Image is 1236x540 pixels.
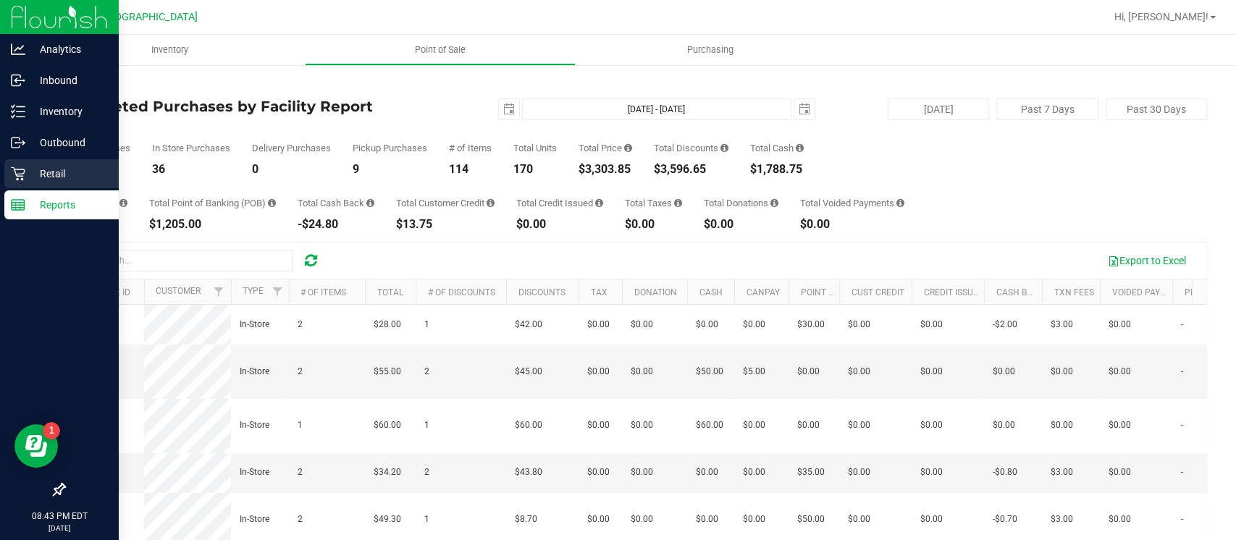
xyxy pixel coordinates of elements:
a: Tax [590,287,607,298]
i: Sum of the successful, non-voided point-of-banking payment transactions, both via payment termina... [268,198,276,208]
i: Sum of all account credit issued for all refunds from returned purchases in the date range. [595,198,603,208]
span: $0.00 [587,365,610,379]
span: $60.00 [515,418,542,432]
p: Analytics [25,41,112,58]
span: $50.00 [696,365,723,379]
button: Export to Excel [1098,248,1195,273]
div: Total Price [579,143,632,153]
span: $0.00 [848,418,870,432]
i: Sum of the discount values applied to the all purchases in the date range. [720,143,728,153]
a: Filter [207,279,231,304]
a: Donation [634,287,676,298]
p: [DATE] [7,523,112,533]
span: $0.00 [920,418,943,432]
div: $13.75 [396,219,495,230]
span: 2 [424,365,429,379]
span: In-Store [240,318,269,332]
div: Total Credit Issued [516,198,603,208]
span: $50.00 [797,512,825,526]
inline-svg: Inbound [11,73,25,88]
a: # of Discounts [427,287,495,298]
span: $3.00 [1051,512,1073,526]
div: Total Cash [750,143,804,153]
span: 1 [424,512,429,526]
span: Hi, [PERSON_NAME]! [1114,11,1208,22]
span: $0.00 [797,365,820,379]
span: $45.00 [515,365,542,379]
span: $5.00 [743,365,765,379]
span: $0.00 [631,465,653,479]
div: $3,596.65 [654,164,728,175]
div: Total Units [513,143,557,153]
div: Total Voided Payments [800,198,904,208]
i: Sum of all voided payment transaction amounts, excluding tips and transaction fees, for all purch... [896,198,904,208]
div: 170 [513,164,557,175]
span: $0.00 [1109,365,1131,379]
span: $0.00 [1109,418,1131,432]
span: $60.00 [696,418,723,432]
span: $28.00 [374,318,401,332]
div: $0.00 [704,219,778,230]
span: - [1181,512,1183,526]
span: $30.00 [797,318,825,332]
span: $0.00 [1051,418,1073,432]
span: $34.20 [374,465,401,479]
span: 1 [424,418,429,432]
span: $0.00 [1051,365,1073,379]
span: $3.00 [1051,465,1073,479]
span: $0.00 [587,512,610,526]
span: $0.00 [587,465,610,479]
a: Customer [156,286,201,296]
a: Inventory [35,35,305,65]
i: Sum of the successful, non-voided cash payment transactions for all purchases in the date range. ... [796,143,804,153]
span: $60.00 [374,418,401,432]
div: In Store Purchases [152,143,230,153]
span: Purchasing [668,43,753,56]
a: Total [377,287,403,298]
p: Reports [25,196,112,214]
div: -$24.80 [298,219,374,230]
iframe: Resource center unread badge [43,422,60,439]
span: 2 [298,512,303,526]
iframe: Resource center [14,424,58,468]
div: Total Customer Credit [396,198,495,208]
span: $0.00 [743,418,765,432]
span: $0.00 [631,512,653,526]
span: 1 [424,318,429,332]
div: $1,205.00 [149,219,276,230]
span: $0.00 [1109,512,1131,526]
span: $0.00 [743,465,765,479]
span: $0.00 [696,318,718,332]
span: 2 [298,365,303,379]
i: Sum of the total prices of all purchases in the date range. [624,143,632,153]
span: $0.00 [587,418,610,432]
a: Point of Banking (POB) [800,287,903,298]
span: - [1181,365,1183,379]
div: Pickup Purchases [353,143,427,153]
span: $0.00 [848,318,870,332]
a: CanPay [746,287,779,298]
span: select [499,99,519,119]
span: $0.00 [848,365,870,379]
button: Past 30 Days [1106,98,1207,120]
span: $0.00 [993,365,1015,379]
a: Filter [265,279,289,304]
span: $42.00 [515,318,542,332]
span: - [1181,465,1183,479]
a: # of Items [300,287,345,298]
span: - [1181,418,1183,432]
a: Discounts [518,287,565,298]
button: [DATE] [888,98,989,120]
a: Cust Credit [851,287,904,298]
i: Sum of the cash-back amounts from rounded-up electronic payments for all purchases in the date ra... [366,198,374,208]
a: Point of Sale [305,35,575,65]
span: In-Store [240,465,269,479]
p: 08:43 PM EDT [7,510,112,523]
inline-svg: Analytics [11,42,25,56]
span: [GEOGRAPHIC_DATA] [98,11,198,23]
span: $0.00 [920,465,943,479]
span: -$0.80 [993,465,1017,479]
input: Search... [75,250,293,271]
span: Point of Sale [395,43,485,56]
